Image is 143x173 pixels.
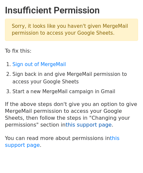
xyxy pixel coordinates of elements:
li: Start a new MergeMail campaign in Gmail [12,88,138,95]
p: If the above steps don't give you an option to give MergeMail permission to access your Google Sh... [5,101,138,128]
p: You can read more about permissions in . [5,135,138,148]
a: this support page [65,122,112,128]
a: this support page [5,135,119,148]
a: Sign out of MergeMail [12,61,66,67]
iframe: Chat Widget [110,142,143,173]
p: Sorry, it looks like you haven't given MergeMail permission to access your Google Sheets. [5,19,138,41]
p: To fix this: [5,47,138,54]
h2: Insufficient Permission [5,5,138,16]
li: Sign back in and give MergeMail permission to access your Google Sheets [12,71,138,85]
